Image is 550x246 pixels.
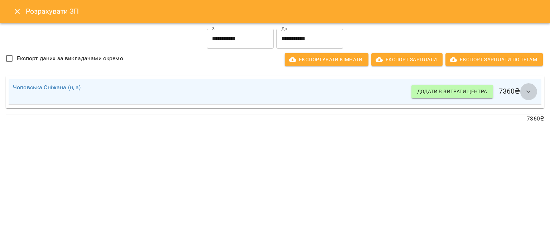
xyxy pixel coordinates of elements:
[290,55,363,64] span: Експортувати кімнати
[417,87,487,96] span: Додати в витрати центра
[285,53,368,66] button: Експортувати кімнати
[451,55,537,64] span: Експорт Зарплати по тегам
[6,114,544,123] p: 7360 ₴
[411,83,537,100] h6: 7360 ₴
[9,3,26,20] button: Close
[377,55,437,64] span: Експорт Зарплати
[26,6,541,17] h6: Розрахувати ЗП
[411,85,493,98] button: Додати в витрати центра
[13,84,81,91] a: Чоповська Сніжана (н, а)
[17,54,123,63] span: Експорт даних за викладачами окремо
[371,53,443,66] button: Експорт Зарплати
[445,53,543,66] button: Експорт Зарплати по тегам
